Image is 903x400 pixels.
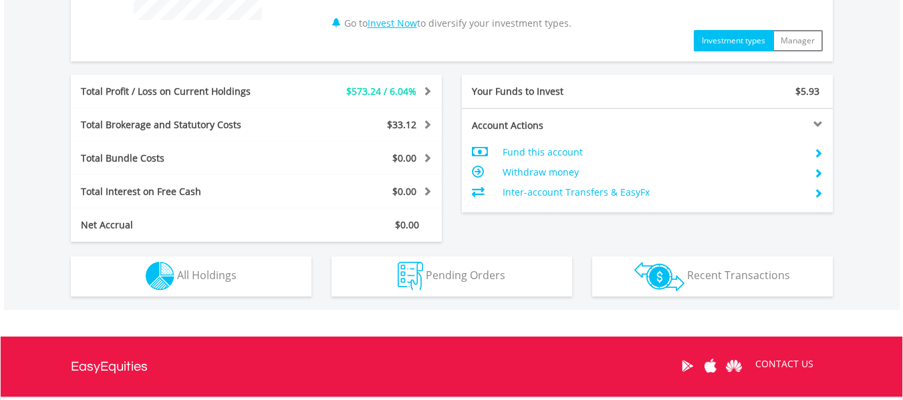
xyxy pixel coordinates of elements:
span: $0.00 [392,152,416,164]
span: Pending Orders [426,268,505,282]
a: Huawei [723,345,746,387]
button: Investment types [694,30,773,51]
span: All Holdings [177,268,237,282]
div: Total Profit / Loss on Current Holdings [71,85,287,98]
span: $573.24 / 6.04% [346,85,416,97]
button: Pending Orders [332,256,572,296]
button: Manager [773,30,823,51]
td: Fund this account [503,142,803,162]
td: Inter-account Transfers & EasyFx [503,182,803,202]
span: $0.00 [395,218,419,231]
td: Withdraw money [503,162,803,182]
a: EasyEquities [71,337,148,397]
img: holdings-wht.png [146,262,174,290]
div: Your Funds to Invest [462,85,648,98]
button: All Holdings [71,256,311,296]
div: Net Accrual [71,218,287,232]
div: Total Interest on Free Cash [71,185,287,198]
a: Google Play [676,345,699,387]
span: $0.00 [392,185,416,198]
button: Recent Transactions [592,256,833,296]
div: Total Bundle Costs [71,152,287,165]
a: Apple [699,345,723,387]
span: $5.93 [795,85,819,97]
span: $33.12 [387,118,416,131]
div: Total Brokerage and Statutory Costs [71,118,287,132]
span: Recent Transactions [687,268,790,282]
div: Account Actions [462,119,648,132]
a: CONTACT US [746,345,823,383]
img: pending_instructions-wht.png [398,262,423,290]
img: transactions-zar-wht.png [634,262,684,291]
a: Invest Now [368,17,417,29]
